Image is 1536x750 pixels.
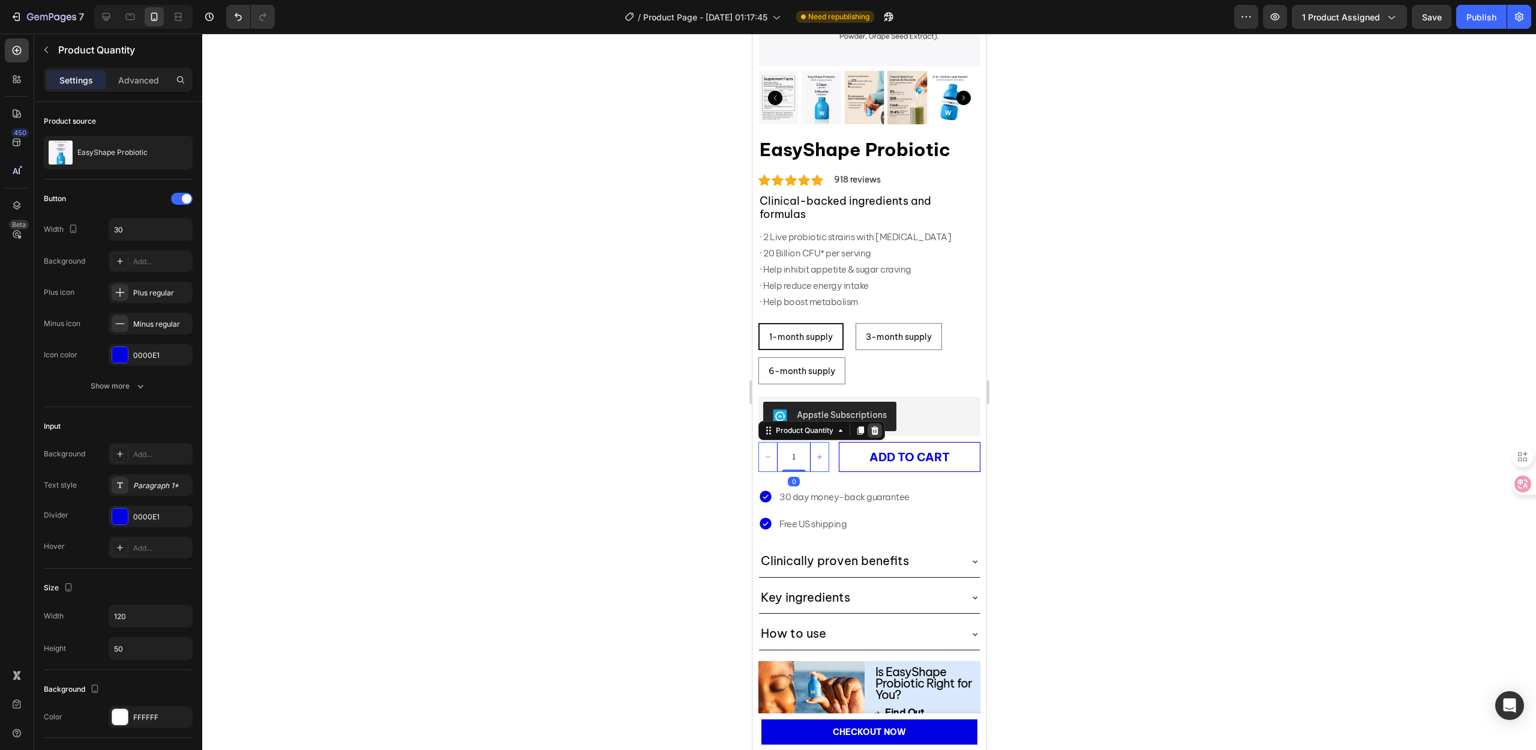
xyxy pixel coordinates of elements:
div: Undo/Redo [226,5,275,29]
div: Background [44,256,85,267]
span: 1 product assigned [1302,11,1380,23]
div: Text style [44,480,77,491]
span: Save [1422,12,1442,22]
div: Color [44,712,62,722]
iframe: Design area [752,34,986,750]
input: Auto [109,605,192,627]
div: Hover [44,541,65,552]
input: Auto [109,638,192,659]
div: 450 [11,128,29,138]
button: 7 [5,5,89,29]
span: Product Page - [DATE] 01:17:45 [643,11,767,23]
button: Show more [44,375,193,397]
div: Add... [133,543,190,554]
div: Product source [44,116,96,127]
p: Settings [59,74,93,86]
div: Button [44,193,66,204]
p: 7 [79,10,84,24]
div: Add... [133,256,190,267]
div: Height [44,643,66,654]
div: Background [44,682,102,698]
span: / [638,11,641,23]
span: Need republishing [808,11,869,22]
div: Minus regular [133,319,190,330]
div: Publish [1466,11,1496,23]
div: Width [44,222,80,238]
div: Beta [9,220,29,229]
div: Background [44,449,85,459]
button: Save [1412,5,1451,29]
img: product feature img [49,141,73,165]
div: Add... [133,449,190,460]
div: FFFFFF [133,712,190,723]
div: 0000E1 [133,350,190,361]
input: Auto [109,219,192,240]
div: Divider [44,510,68,521]
div: Input [44,421,61,432]
div: 0000E1 [133,512,190,522]
div: Plus icon [44,287,74,298]
p: Advanced [118,74,159,86]
button: Publish [1456,5,1507,29]
p: EasyShape Probiotic [77,148,148,157]
button: 1 product assigned [1292,5,1407,29]
div: Plus regular [133,288,190,298]
div: Size [44,580,76,596]
div: Show more [91,380,146,392]
p: Product Quantity [58,43,188,57]
div: Width [44,611,64,621]
div: Icon color [44,349,77,360]
div: Open Intercom Messenger [1495,691,1524,720]
div: Paragraph 1* [133,480,190,491]
div: Minus icon [44,318,80,329]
